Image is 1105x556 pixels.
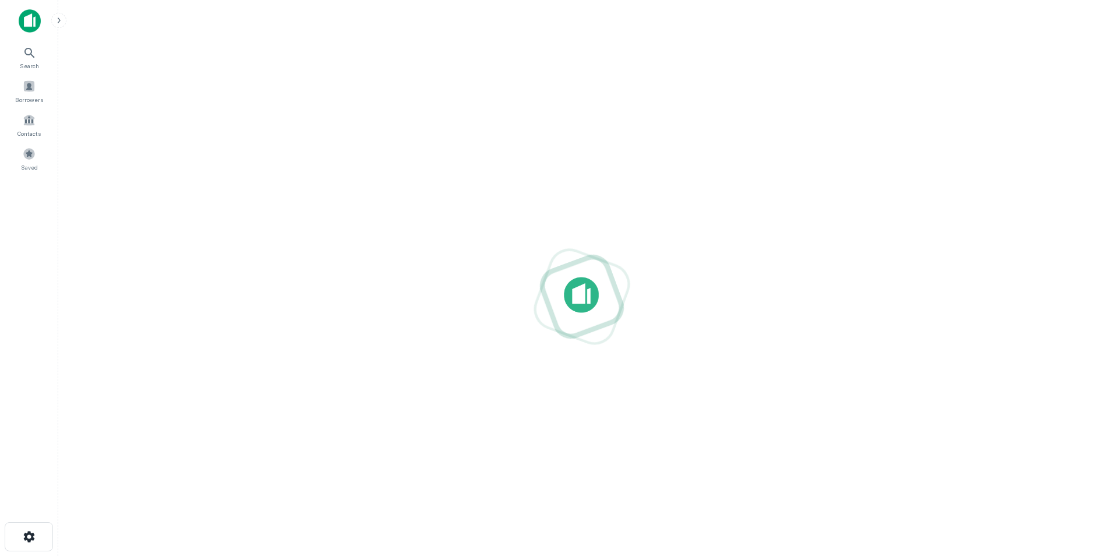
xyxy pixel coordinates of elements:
span: Borrowers [15,95,43,104]
span: Contacts [17,129,41,138]
a: Borrowers [3,75,55,107]
span: Search [20,61,39,71]
img: capitalize-icon.png [19,9,41,33]
a: Search [3,41,55,73]
a: Contacts [3,109,55,140]
span: Saved [21,163,38,172]
a: Saved [3,143,55,174]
